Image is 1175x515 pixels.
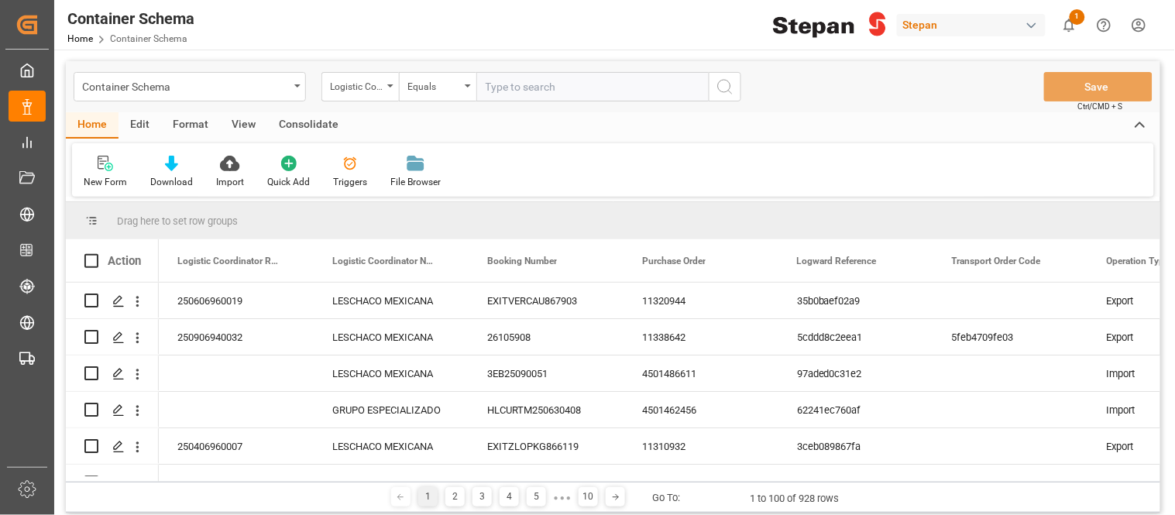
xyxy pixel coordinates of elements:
div: 62241ec760af [778,392,933,427]
button: Stepan [897,10,1052,39]
div: View [220,112,267,139]
span: Logistic Coordinator Name [332,256,436,266]
input: Type to search [476,72,709,101]
div: Press SPACE to select this row. [66,465,159,501]
div: Logistic Coordinator Reference Number [330,76,383,94]
div: Edit [119,112,161,139]
div: Container Schema [67,7,194,30]
div: 250906900043 [159,465,314,500]
button: open menu [74,72,306,101]
div: 3 [472,487,492,506]
div: Format [161,112,220,139]
button: Help Center [1087,8,1122,43]
div: New Form [84,175,127,189]
div: Equals [407,76,460,94]
div: 35b0baef02a9 [778,283,933,318]
div: EXITZLOPKG866119 [469,428,624,464]
button: show 1 new notifications [1052,8,1087,43]
div: Home [66,112,119,139]
div: 250406960007 [159,428,314,464]
div: 97aded0c31e2 [778,355,933,391]
div: 950f631f4109 [778,465,933,500]
div: 250606960019 [159,283,314,318]
span: Transport Order Code [952,256,1041,266]
div: Press SPACE to select this row. [66,428,159,465]
div: Download [150,175,193,189]
span: Ctrl/CMD + S [1078,101,1123,112]
div: 4501486611 [624,355,778,391]
div: 1 [418,487,438,506]
div: Go To: [652,490,680,506]
button: search button [709,72,741,101]
div: 5 [527,487,546,506]
div: 3EB25090051 [469,355,624,391]
div: Container Schema [82,76,289,95]
div: 11310932 [624,428,778,464]
img: Stepan_Company_logo.svg.png_1713531530.png [773,12,886,39]
div: 4501463300 [624,465,778,500]
div: Press SPACE to select this row. [66,319,159,355]
div: 3ceb089867fa [778,428,933,464]
div: File Browser [390,175,441,189]
div: LESCHACO MEXICANA [314,283,469,318]
div: Action [108,254,141,268]
div: 5cddd8c2eea1 [778,319,933,355]
span: 1 [1070,9,1085,25]
div: Triggers [333,175,367,189]
div: 4501462456 [624,392,778,427]
div: 11338642 [624,319,778,355]
div: 5feb4709fe03 [933,319,1088,355]
div: ● ● ● [554,492,571,503]
div: HLCURTM250630408 [469,392,624,427]
div: LESCHACO MEXICANA [314,355,469,391]
div: Import [216,175,244,189]
div: 4 [500,487,519,506]
span: Booking Number [487,256,557,266]
button: open menu [321,72,399,101]
span: Logistic Coordinator Reference Number [177,256,281,266]
button: Save [1044,72,1153,101]
span: Drag here to set row groups [117,215,238,227]
span: Logward Reference [797,256,877,266]
div: LESCHACO MEXICANA [314,319,469,355]
div: 2 [445,487,465,506]
div: Press SPACE to select this row. [66,283,159,319]
div: EXITVERCAU867903 [469,283,624,318]
div: Consolidate [267,112,350,139]
div: 11320944 [624,283,778,318]
div: 250906940032 [159,319,314,355]
div: 10 [579,487,598,506]
div: Press SPACE to select this row. [66,355,159,392]
div: LESCHACO MEXICANA [314,428,469,464]
div: LESCHACO MEXICANA [314,465,469,500]
div: Stepan [897,14,1046,36]
div: Press SPACE to select this row. [66,392,159,428]
div: 26105908 [469,319,624,355]
a: Home [67,33,93,44]
div: GRUPO ESPECIALIZADO [314,392,469,427]
div: Quick Add [267,175,310,189]
div: GT25-TKE07081 [469,465,624,500]
span: Purchase Order [642,256,706,266]
button: open menu [399,72,476,101]
div: 1 to 100 of 928 rows [750,491,839,506]
span: Operation Type [1107,256,1170,266]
